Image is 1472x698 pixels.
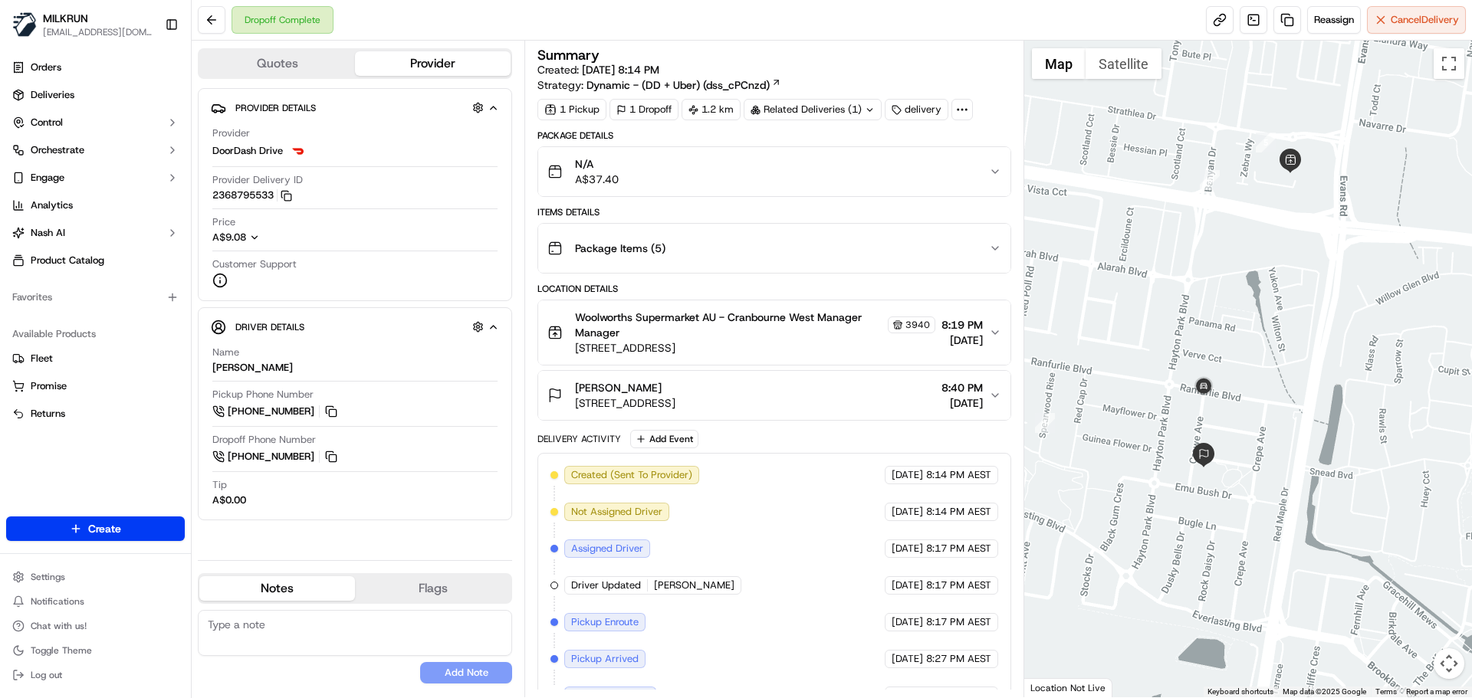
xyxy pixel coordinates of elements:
div: Available Products [6,322,185,346]
span: Orchestrate [31,143,84,157]
div: Package Details [537,129,1010,142]
span: 8:19 PM [941,317,983,333]
span: 8:14 PM AEST [926,505,991,519]
span: Provider [212,126,250,140]
button: 2368795533 [212,188,292,202]
span: Provider Delivery ID [212,173,303,187]
button: Toggle Theme [6,640,185,661]
button: Show satellite imagery [1086,48,1161,79]
button: Provider Details [211,95,499,120]
button: CancelDelivery [1367,6,1466,34]
span: 8:17 PM AEST [926,542,991,555]
span: Assigned Driver [571,542,643,555]
button: A$9.08 [212,231,347,244]
div: Delivery Activity [537,433,621,445]
span: Engage [31,171,64,185]
button: Flags [355,576,511,601]
span: Created (Sent To Provider) [571,468,692,482]
a: Orders [6,55,185,80]
a: Returns [12,407,179,421]
button: Quotes [199,51,355,76]
span: Returns [31,407,65,421]
img: MILKRUN [12,12,37,37]
button: Reassign [1307,6,1361,34]
div: [PERSON_NAME] [212,361,293,375]
a: Terms (opens in new tab) [1375,687,1397,696]
span: Nash AI [31,226,65,240]
span: 8:27 PM AEST [926,652,991,666]
span: [DATE] [892,652,923,666]
button: Fleet [6,346,185,371]
button: Nash AI [6,221,185,245]
button: Woolworths Supermarket AU - Cranbourne West Manager Manager3940[STREET_ADDRESS]8:19 PM[DATE] [538,300,1010,365]
span: Toggle Theme [31,644,92,657]
button: Map camera controls [1434,648,1464,679]
div: delivery [885,99,948,120]
a: Dynamic - (DD + Uber) (dss_cPCnzd) [586,77,781,93]
span: [PHONE_NUMBER] [228,405,314,418]
div: Related Deliveries (1) [744,99,882,120]
span: Cancel Delivery [1391,13,1459,27]
button: Driver Details [211,314,499,339]
button: Show street map [1032,48,1086,79]
span: Price [212,215,235,229]
img: Google [1028,677,1079,697]
span: 8:14 PM AEST [926,468,991,482]
button: Notifications [6,591,185,612]
span: 8:17 PM AEST [926,578,991,592]
span: Dynamic - (DD + Uber) (dss_cPCnzd) [586,77,770,93]
span: Created: [537,62,659,77]
span: [DATE] 8:14 PM [582,63,659,77]
button: Returns [6,401,185,426]
a: [PHONE_NUMBER] [212,403,340,420]
span: Driver Details [235,321,304,333]
span: 3940 [905,319,930,331]
button: [PERSON_NAME][STREET_ADDRESS]8:40 PM[DATE] [538,371,1010,420]
button: Keyboard shortcuts [1207,687,1273,697]
span: Promise [31,379,67,393]
span: Not Assigned Driver [571,505,662,519]
a: Promise [12,379,179,393]
div: 5 [1256,133,1276,152]
span: [PHONE_NUMBER] [228,450,314,464]
span: Woolworths Supermarket AU - Cranbourne West Manager Manager [575,310,884,340]
span: Control [31,116,63,129]
span: Deliveries [31,88,74,102]
span: [DATE] [892,578,923,592]
span: [STREET_ADDRESS] [575,395,675,411]
a: Open this area in Google Maps (opens a new window) [1028,677,1079,697]
span: Analytics [31,198,73,212]
button: [PHONE_NUMBER] [212,448,340,465]
button: Notes [199,576,355,601]
div: 1.2 km [682,99,741,120]
span: [DATE] [892,505,923,519]
a: Fleet [12,352,179,365]
span: [DATE] [941,395,983,411]
span: [PERSON_NAME] [575,380,662,395]
span: Notifications [31,595,84,608]
span: Settings [31,571,65,583]
span: 8:40 PM [941,380,983,395]
span: Name [212,346,239,359]
div: A$0.00 [212,493,246,507]
button: Provider [355,51,511,76]
button: Orchestrate [6,138,185,162]
button: N/AA$37.40 [538,147,1010,196]
span: [DATE] [941,333,983,348]
img: doordash_logo_v2.png [289,142,307,160]
button: MILKRUN [43,11,88,26]
span: Create [88,521,121,536]
span: N/A [575,156,619,172]
button: Engage [6,165,185,190]
div: 6 [1200,170,1220,190]
div: 1 [1035,413,1055,433]
span: [STREET_ADDRESS] [575,340,935,356]
span: A$37.40 [575,172,619,187]
div: 1 Pickup [537,99,606,120]
a: Analytics [6,193,185,218]
button: Toggle fullscreen view [1434,48,1464,79]
span: Dropoff Phone Number [212,433,316,447]
span: A$9.08 [212,231,246,244]
span: Pickup Phone Number [212,388,314,401]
